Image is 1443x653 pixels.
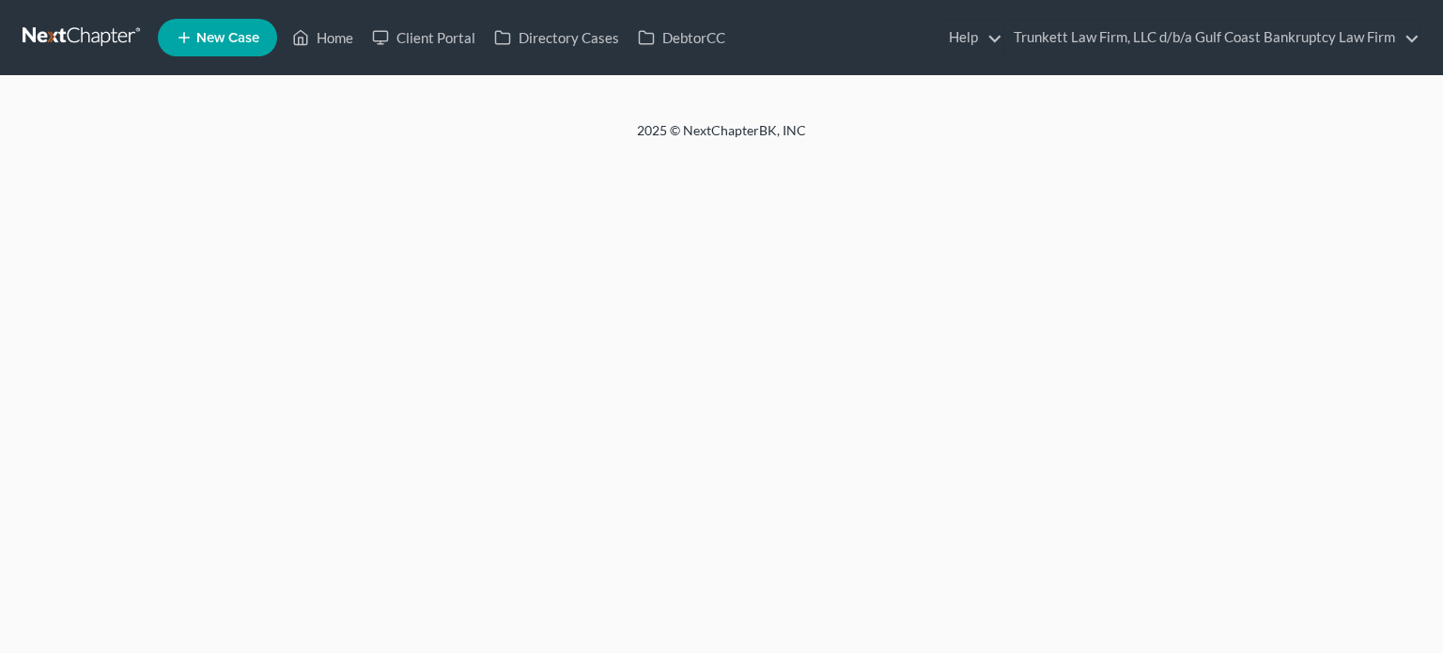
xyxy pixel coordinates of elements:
a: Trunkett Law Firm, LLC d/b/a Gulf Coast Bankruptcy Law Firm [1004,21,1420,54]
div: 2025 © NextChapterBK, INC [186,121,1257,155]
a: Home [283,21,363,54]
a: Directory Cases [485,21,628,54]
a: Help [939,21,1002,54]
new-legal-case-button: New Case [158,19,277,56]
a: Client Portal [363,21,485,54]
a: DebtorCC [628,21,735,54]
